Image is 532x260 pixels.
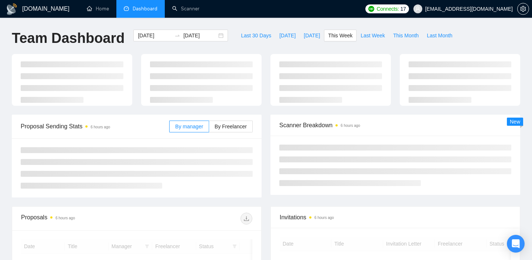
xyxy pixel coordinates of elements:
span: Scanner Breakdown [279,121,511,130]
span: By manager [175,124,203,129]
button: [DATE] [275,30,300,41]
img: logo [6,3,18,15]
span: [DATE] [304,31,320,40]
button: Last Month [423,30,456,41]
span: [DATE] [279,31,296,40]
a: homeHome [87,6,109,12]
time: 6 hours ago [314,216,334,220]
button: [DATE] [300,30,324,41]
span: setting [518,6,529,12]
span: New [510,119,520,125]
span: Invitations [280,213,511,222]
a: setting [517,6,529,12]
span: By Freelancer [215,124,247,129]
span: user [415,6,420,11]
span: Last 30 Days [241,31,271,40]
div: Open Intercom Messenger [507,235,525,253]
div: Proposals [21,213,137,224]
a: searchScanner [172,6,199,12]
time: 6 hours ago [341,124,360,128]
span: Connects: [376,5,399,13]
button: Last Week [357,30,389,41]
span: 17 [400,5,406,13]
span: Last Week [361,31,385,40]
time: 6 hours ago [91,125,110,129]
span: Dashboard [133,6,157,12]
button: setting [517,3,529,15]
time: 6 hours ago [55,216,75,220]
span: dashboard [124,6,129,11]
button: Last 30 Days [237,30,275,41]
span: Proposal Sending Stats [21,122,169,131]
input: End date [183,31,217,40]
h1: Team Dashboard [12,30,125,47]
span: to [174,33,180,38]
span: swap-right [174,33,180,38]
span: This Week [328,31,352,40]
button: This Week [324,30,357,41]
img: upwork-logo.png [368,6,374,12]
span: Last Month [427,31,452,40]
button: This Month [389,30,423,41]
input: Start date [138,31,171,40]
span: This Month [393,31,419,40]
